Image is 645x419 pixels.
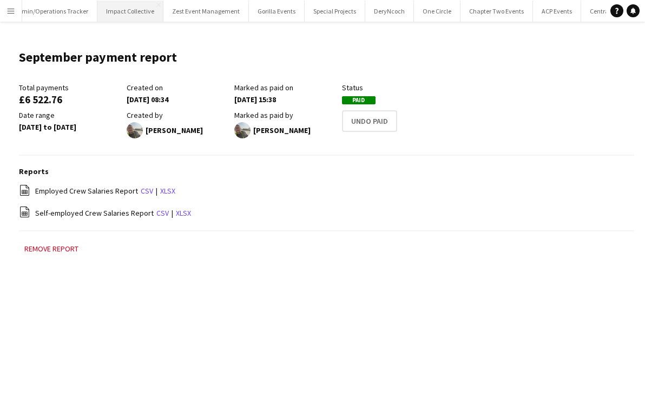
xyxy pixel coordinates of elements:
a: xlsx [160,186,175,196]
span: Self-employed Crew Salaries Report [35,208,154,218]
div: [PERSON_NAME] [127,122,229,138]
div: Date range [19,110,121,120]
button: DeryNcoch [365,1,414,22]
button: Remove report [19,242,84,255]
div: Marked as paid by [234,110,337,120]
button: Chapter Two Events [460,1,533,22]
div: [DATE] 15:38 [234,95,337,104]
button: Gorilla Events [249,1,305,22]
div: | [19,184,634,198]
div: | [19,206,634,220]
div: Marked as paid on [234,83,337,92]
button: Special Projects [305,1,365,22]
div: [DATE] to [DATE] [19,122,121,132]
span: Employed Crew Salaries Report [35,186,138,196]
div: Created on [127,83,229,92]
button: Impact Collective [97,1,163,22]
button: Zest Event Management [163,1,249,22]
div: Created by [127,110,229,120]
a: csv [156,208,169,218]
button: One Circle [414,1,460,22]
div: Status [342,83,444,92]
div: Total payments [19,83,121,92]
a: xlsx [176,208,191,218]
button: Central Fusion [581,1,639,22]
h1: September payment report [19,49,177,65]
div: £6 522.76 [19,95,121,104]
span: Paid [342,96,376,104]
button: ACP Events [533,1,581,22]
button: Undo Paid [342,110,397,132]
h3: Reports [19,167,634,176]
div: [PERSON_NAME] [234,122,337,138]
a: csv [141,186,153,196]
div: [DATE] 08:34 [127,95,229,104]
